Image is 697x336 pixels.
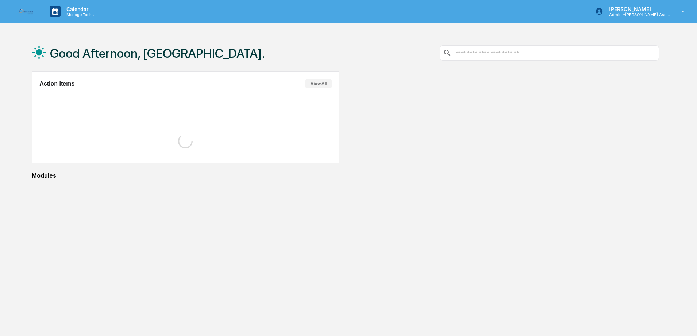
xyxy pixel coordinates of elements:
[61,6,97,12] p: Calendar
[603,6,671,12] p: [PERSON_NAME]
[32,172,659,179] div: Modules
[39,80,74,87] h2: Action Items
[305,79,332,88] button: View All
[18,8,35,15] img: logo
[50,46,265,61] h1: Good Afternoon, [GEOGRAPHIC_DATA].
[603,12,671,17] p: Admin • [PERSON_NAME] Asset Management
[61,12,97,17] p: Manage Tasks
